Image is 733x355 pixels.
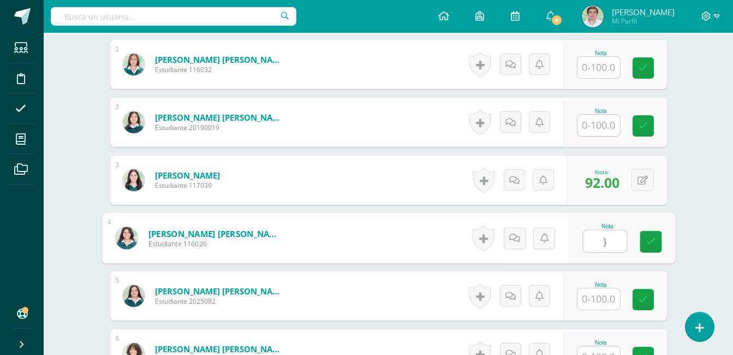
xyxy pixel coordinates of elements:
img: 6a7ccea9b68b4cca1e8e7f9f516ffc0c.png [123,285,145,307]
a: [PERSON_NAME] [PERSON_NAME] [155,112,286,123]
div: Nota [577,50,625,56]
img: 0a3f25b49a9776cecd87441d95acd7a8.png [123,169,145,191]
input: 0-100.0 [577,115,620,136]
a: [PERSON_NAME] [PERSON_NAME] [155,344,286,354]
div: Nota [577,282,625,288]
span: Estudiante 20190019 [155,123,286,132]
img: b10d14ec040a32e6b6549447acb4e67d.png [582,5,604,27]
a: [PERSON_NAME] [PERSON_NAME] [155,286,286,297]
span: Estudiante 2025082 [155,297,286,306]
span: Estudiante 117039 [155,181,220,190]
input: 0-100.0 [577,288,620,310]
div: Nota [577,340,625,346]
div: Nota [582,223,632,229]
div: Nota: [585,168,619,176]
span: Estudiante 116026 [148,239,283,249]
img: a174890b7ecba632c8cfe2afa702335b.png [123,54,145,75]
input: 0-100.0 [577,57,620,78]
a: [PERSON_NAME] [PERSON_NAME] [155,54,286,65]
span: 92.00 [585,173,619,192]
input: Busca un usuario... [51,7,296,26]
a: [PERSON_NAME] [PERSON_NAME] [148,228,283,239]
a: [PERSON_NAME] [155,170,220,181]
img: 8180ac361388312b343788a0119ba5c5.png [115,227,138,249]
span: Mi Perfil [612,16,675,26]
input: 0-100.0 [583,230,627,252]
span: [PERSON_NAME] [612,7,675,17]
div: Nota [577,108,625,114]
img: 3fe22d74385d4329d6ccfe46ef990956.png [123,111,145,133]
span: Estudiante 116032 [155,65,286,74]
span: 6 [551,14,563,26]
